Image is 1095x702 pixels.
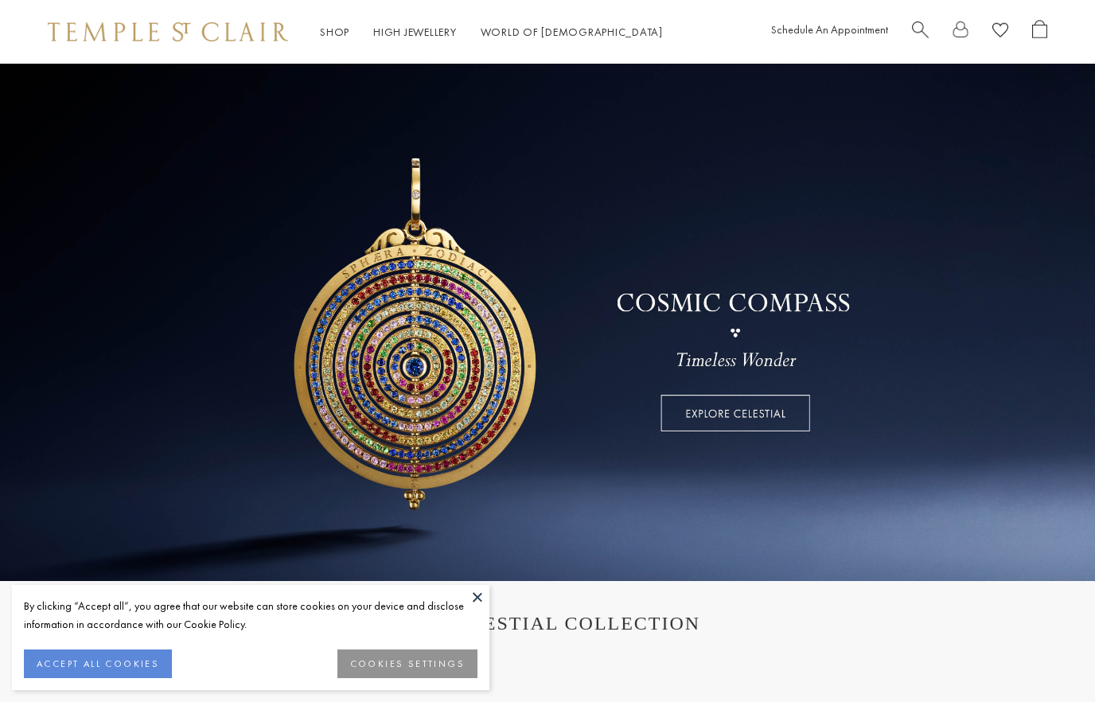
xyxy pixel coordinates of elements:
a: Open Shopping Bag [1032,20,1047,45]
a: View Wishlist [992,20,1008,45]
img: Temple St. Clair [48,22,288,41]
a: World of [DEMOGRAPHIC_DATA]World of [DEMOGRAPHIC_DATA] [481,25,663,39]
h1: THE CELESTIAL COLLECTION [64,613,1031,634]
iframe: Gorgias live chat messenger [1015,627,1079,686]
button: COOKIES SETTINGS [337,649,477,678]
a: High JewelleryHigh Jewellery [373,25,457,39]
div: By clicking “Accept all”, you agree that our website can store cookies on your device and disclos... [24,597,477,634]
nav: Main navigation [320,22,663,42]
a: Schedule An Appointment [771,22,888,37]
button: ACCEPT ALL COOKIES [24,649,172,678]
a: Search [912,20,929,45]
a: ShopShop [320,25,349,39]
